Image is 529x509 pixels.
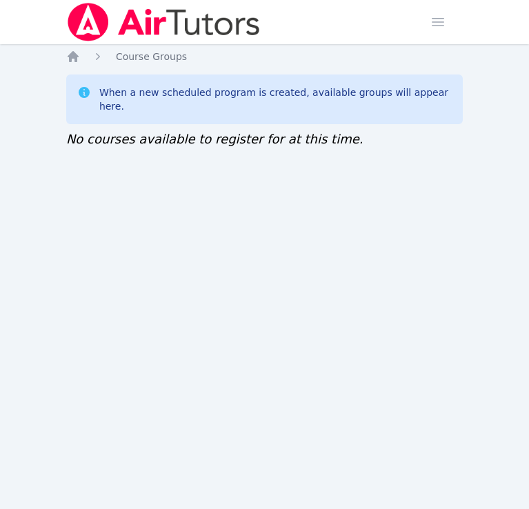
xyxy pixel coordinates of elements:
[66,132,363,146] span: No courses available to register for at this time.
[116,50,187,63] a: Course Groups
[66,3,261,41] img: Air Tutors
[99,86,452,113] div: When a new scheduled program is created, available groups will appear here.
[66,50,463,63] nav: Breadcrumb
[116,51,187,62] span: Course Groups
